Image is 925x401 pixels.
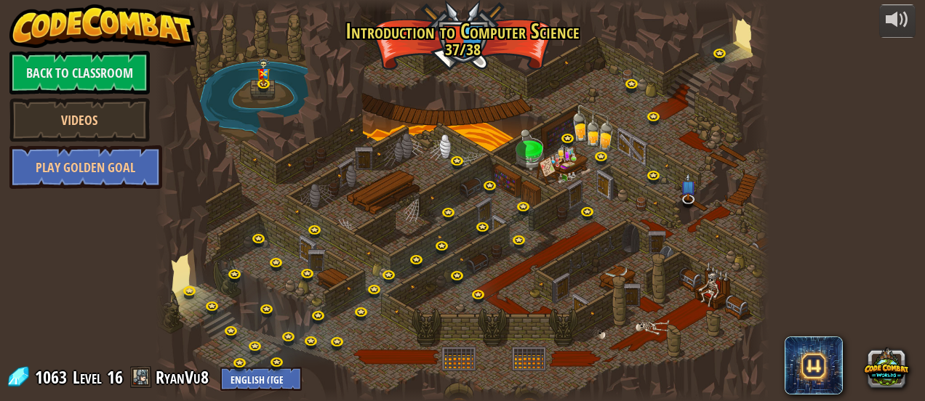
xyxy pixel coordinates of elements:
a: Play Golden Goal [9,145,162,189]
span: Level [73,365,102,389]
img: level-banner-unstarted-subscriber.png [680,173,696,200]
a: Videos [9,98,150,142]
img: level-banner-multiplayer.png [257,58,270,85]
span: 1063 [35,365,71,389]
a: Back to Classroom [9,51,150,94]
img: CodeCombat - Learn how to code by playing a game [9,4,196,48]
button: Adjust volume [879,4,916,39]
a: RyanVu8 [156,365,213,389]
span: 16 [107,365,123,389]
